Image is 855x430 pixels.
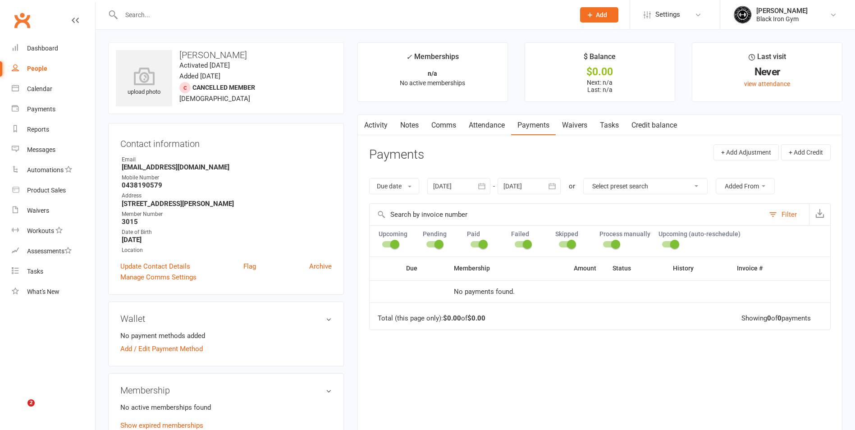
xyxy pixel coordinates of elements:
div: Waivers [27,207,49,214]
label: Upcoming (auto-reschedule) [658,230,741,238]
strong: 0438190579 [122,181,332,189]
label: Failed [511,230,547,238]
div: Mobile Number [122,174,332,182]
a: Tasks [594,115,625,136]
time: Activated [DATE] [179,61,230,69]
th: History [665,257,729,280]
div: $0.00 [533,67,667,77]
label: Paid [467,230,503,238]
div: [PERSON_NAME] [756,7,808,15]
a: Reports [12,119,95,140]
iframe: Intercom live chat [9,399,31,421]
p: Next: n/a Last: n/a [533,79,667,93]
div: Product Sales [27,187,66,194]
div: $ Balance [584,51,616,67]
th: Amount [537,257,604,280]
a: Dashboard [12,38,95,59]
div: Member Number [122,210,332,219]
strong: $0.00 [467,314,485,322]
a: What's New [12,282,95,302]
a: Clubworx [11,9,33,32]
label: Skipped [555,230,591,238]
td: No payments found. [446,280,604,303]
h3: Membership [120,385,332,395]
p: No active memberships found [120,402,332,413]
h3: [PERSON_NAME] [116,50,336,60]
time: Added [DATE] [179,72,220,80]
button: Due date [369,178,419,194]
span: No active memberships [400,79,465,87]
strong: 0 [767,314,771,322]
a: Assessments [12,241,95,261]
span: Settings [655,5,680,25]
button: + Add Adjustment [713,144,779,160]
div: Showing of payments [741,315,811,322]
th: Due [398,257,446,280]
a: Update Contact Details [120,261,190,272]
strong: [STREET_ADDRESS][PERSON_NAME] [122,200,332,208]
label: Upcoming [379,230,415,238]
a: Show expired memberships [120,421,203,430]
span: Cancelled member [192,84,255,91]
a: Flag [243,261,256,272]
div: Calendar [27,85,52,92]
strong: $0.00 [443,314,461,322]
a: Manage Comms Settings [120,272,197,283]
div: Automations [27,166,64,174]
div: Email [122,156,332,164]
a: Calendar [12,79,95,99]
th: Invoice # [729,257,802,280]
li: No payment methods added [120,330,332,341]
a: Payments [511,115,556,136]
button: + Add Credit [781,144,831,160]
a: Comms [425,115,462,136]
div: Address [122,192,332,200]
a: People [12,59,95,79]
img: thumb_image1623296242.png [734,6,752,24]
th: Status [604,257,665,280]
a: view attendance [744,80,790,87]
a: Automations [12,160,95,180]
a: Activity [358,115,394,136]
span: [DEMOGRAPHIC_DATA] [179,95,250,103]
div: or [569,181,575,192]
div: Tasks [27,268,43,275]
div: People [27,65,47,72]
a: Waivers [12,201,95,221]
a: Waivers [556,115,594,136]
div: Messages [27,146,55,153]
div: Memberships [406,51,459,68]
strong: 3015 [122,218,332,226]
div: Total (this page only): of [378,315,485,322]
span: 2 [27,399,35,407]
a: Payments [12,99,95,119]
input: Search... [119,9,568,21]
div: Date of Birth [122,228,332,237]
label: Pending [423,230,459,238]
div: Location [122,246,332,255]
a: Tasks [12,261,95,282]
h3: Contact information [120,135,332,149]
a: Archive [309,261,332,272]
div: Dashboard [27,45,58,52]
h3: Payments [369,148,424,162]
button: Added From [716,178,775,194]
div: Reports [27,126,49,133]
div: upload photo [116,67,172,97]
input: Search by invoice number [370,204,764,225]
div: Never [700,67,834,77]
h3: Wallet [120,314,332,324]
label: Process manually [599,230,650,238]
a: Attendance [462,115,511,136]
th: Membership [446,257,537,280]
a: Credit balance [625,115,683,136]
div: Filter [782,209,797,220]
div: Black Iron Gym [756,15,808,23]
button: Add [580,7,618,23]
div: Last visit [749,51,786,67]
div: Assessments [27,247,72,255]
span: Add [596,11,607,18]
i: ✓ [406,53,412,61]
div: Payments [27,105,55,113]
strong: 0 [777,314,782,322]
